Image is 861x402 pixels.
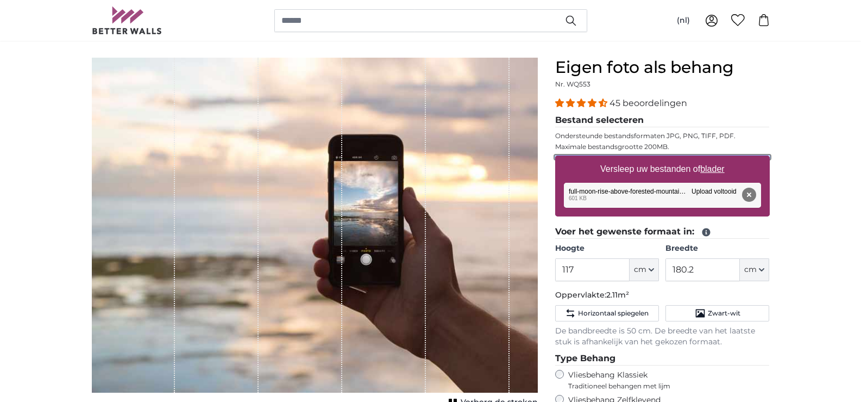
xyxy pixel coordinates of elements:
[744,264,757,275] span: cm
[606,290,629,300] span: 2.11m²
[668,11,699,30] button: (nl)
[700,164,724,174] u: blader
[555,98,609,108] span: 4.36 stars
[708,309,740,318] span: Zwart-wit
[92,7,162,34] img: Betterwalls
[568,382,750,391] span: Traditioneel behangen met lijm
[578,309,649,318] span: Horizontaal spiegelen
[630,258,659,281] button: cm
[555,114,770,127] legend: Bestand selecteren
[555,290,770,301] p: Oppervlakte:
[609,98,687,108] span: 45 beoordelingen
[555,225,770,239] legend: Voer het gewenste formaat in:
[555,132,770,140] p: Ondersteunde bestandsformaten JPG, PNG, TIFF, PDF.
[555,305,659,321] button: Horizontaal spiegelen
[740,258,769,281] button: cm
[596,158,729,180] label: Versleep uw bestanden of
[555,80,590,88] span: Nr. WQ553
[555,243,659,254] label: Hoogte
[665,243,769,254] label: Breedte
[634,264,646,275] span: cm
[555,352,770,366] legend: Type Behang
[555,58,770,77] h1: Eigen foto als behang
[555,143,770,151] p: Maximale bestandsgrootte 200MB.
[555,326,770,348] p: De bandbreedte is 50 cm. De breedte van het laatste stuk is afhankelijk van het gekozen formaat.
[665,305,769,321] button: Zwart-wit
[568,370,750,391] label: Vliesbehang Klassiek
